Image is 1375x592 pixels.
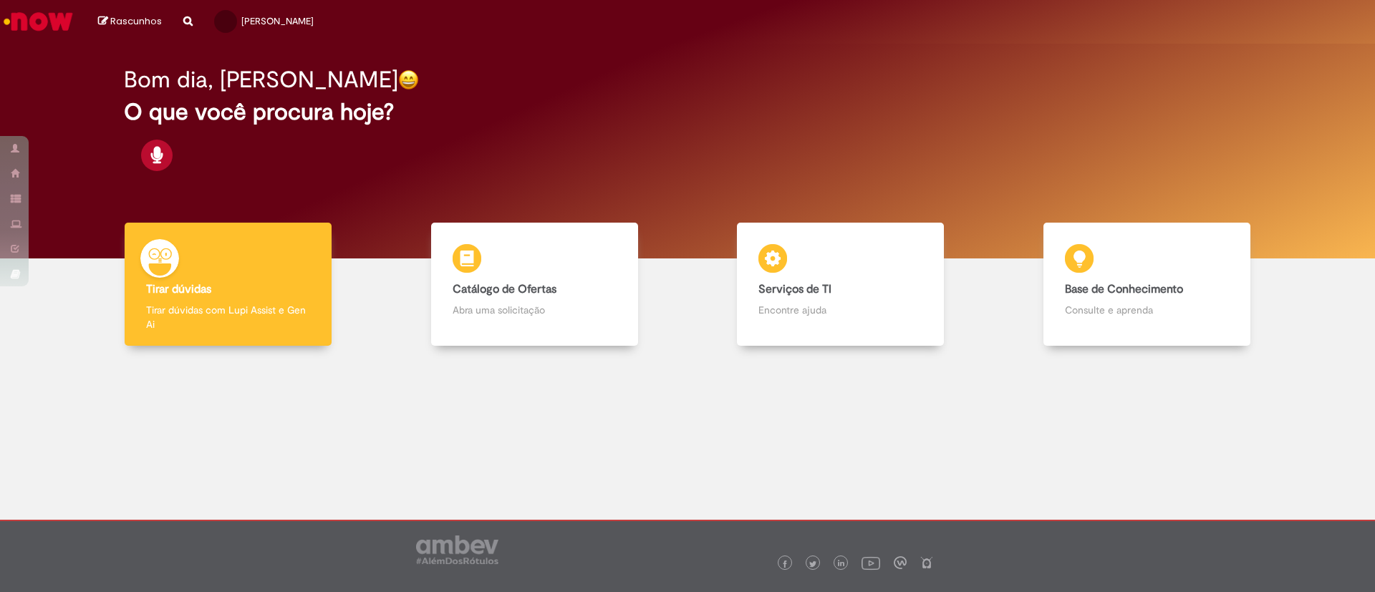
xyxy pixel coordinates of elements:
[124,100,1252,125] h2: O que você procura hoje?
[110,14,162,28] span: Rascunhos
[124,67,398,92] h2: Bom dia, [PERSON_NAME]
[453,303,617,317] p: Abra uma solicitação
[75,223,382,346] a: Tirar dúvidas Tirar dúvidas com Lupi Assist e Gen Ai
[146,282,211,296] b: Tirar dúvidas
[781,561,788,568] img: logo_footer_facebook.png
[687,223,994,346] a: Serviços de TI Encontre ajuda
[862,553,880,572] img: logo_footer_youtube.png
[1,7,75,36] img: ServiceNow
[758,282,831,296] b: Serviços de TI
[398,69,419,90] img: happy-face.png
[1065,303,1229,317] p: Consulte e aprenda
[241,15,314,27] span: [PERSON_NAME]
[920,556,933,569] img: logo_footer_naosei.png
[453,282,556,296] b: Catálogo de Ofertas
[809,561,816,568] img: logo_footer_twitter.png
[994,223,1301,346] a: Base de Conhecimento Consulte e aprenda
[382,223,688,346] a: Catálogo de Ofertas Abra uma solicitação
[98,15,162,29] a: Rascunhos
[146,303,310,331] p: Tirar dúvidas com Lupi Assist e Gen Ai
[894,556,907,569] img: logo_footer_workplace.png
[838,560,845,568] img: logo_footer_linkedin.png
[416,535,498,564] img: logo_footer_ambev_rotulo_gray.png
[758,303,922,317] p: Encontre ajuda
[1065,282,1183,296] b: Base de Conhecimento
